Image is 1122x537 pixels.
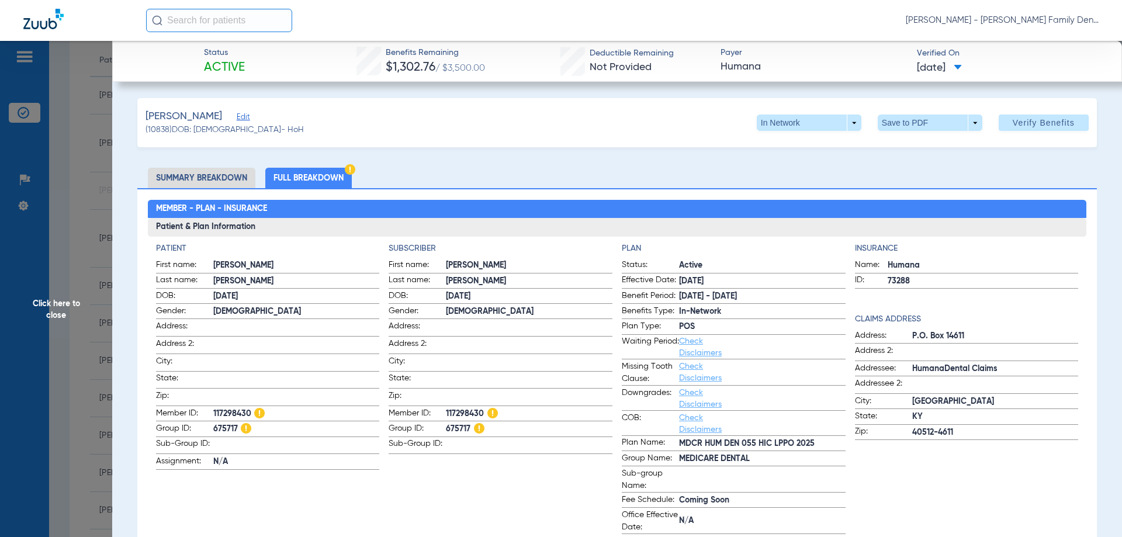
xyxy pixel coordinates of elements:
span: Zip: [389,390,446,406]
span: ID: [855,274,888,288]
img: Hazard [474,423,484,434]
span: 117298430 [213,408,380,420]
span: Verify Benefits [1013,118,1075,127]
span: 675717 [446,423,612,435]
span: City: [389,355,446,371]
span: Coming Soon [679,494,846,507]
li: Summary Breakdown [148,168,255,188]
span: [DATE] [446,290,612,303]
h2: Member - Plan - Insurance [148,200,1087,219]
span: State: [855,410,912,424]
span: Missing Tooth Clause: [622,361,679,385]
span: P.O. Box 14611 [912,330,1079,342]
span: Gender: [156,305,213,319]
span: Name: [855,259,888,273]
h4: Claims Address [855,313,1079,325]
img: Hazard [345,164,355,175]
span: $1,302.76 [386,61,435,74]
img: Zuub Logo [23,9,64,29]
span: [DEMOGRAPHIC_DATA] [446,306,612,318]
img: Hazard [487,408,498,418]
span: Benefit Period: [622,290,679,304]
span: Zip: [156,390,213,406]
span: MEDICARE DENTAL [679,453,846,465]
span: Edit [237,113,247,124]
span: Office Effective Date: [622,509,679,533]
span: Benefits Remaining [386,47,485,59]
span: City: [855,395,912,409]
span: [DATE] - [DATE] [679,290,846,303]
span: [PERSON_NAME] - [PERSON_NAME] Family Dental [906,15,1099,26]
a: Check Disclaimers [679,389,722,408]
span: MDCR HUM DEN 055 HIC LPPO 2025 [679,438,846,450]
input: Search for patients [146,9,292,32]
span: / $3,500.00 [435,64,485,73]
span: Address: [389,320,446,336]
span: [DATE] [679,275,846,287]
span: [PERSON_NAME] [446,275,612,287]
a: Check Disclaimers [679,362,722,382]
span: [DATE] [917,61,962,75]
span: Assignment: [156,455,213,469]
img: Hazard [241,423,251,434]
span: [GEOGRAPHIC_DATA] [912,396,1079,408]
span: Verified On [917,47,1103,60]
span: Address: [156,320,213,336]
h4: Insurance [855,242,1079,255]
span: Member ID: [156,407,213,421]
img: Hazard [254,408,265,418]
span: Effective Date: [622,274,679,288]
span: COB: [622,412,679,435]
a: Check Disclaimers [679,337,722,357]
span: DOB: [389,290,446,304]
span: In-Network [679,306,846,318]
span: First name: [156,259,213,273]
span: Plan Type: [622,320,679,334]
span: Fee Schedule: [622,494,679,508]
span: Group ID: [389,422,446,436]
button: Verify Benefits [999,115,1089,131]
span: Plan Name: [622,436,679,451]
span: Last name: [389,274,446,288]
img: Search Icon [152,15,162,26]
span: State: [156,372,213,388]
span: [DATE] [213,290,380,303]
span: N/A [679,515,846,527]
span: POS [679,321,846,333]
span: HumanaDental Claims [912,363,1079,375]
h4: Patient [156,242,380,255]
span: Humana [888,259,1079,272]
span: First name: [389,259,446,273]
span: [PERSON_NAME] [146,109,222,124]
h3: Patient & Plan Information [148,218,1087,237]
span: State: [389,372,446,388]
iframe: Chat Widget [1064,481,1122,537]
span: Humana [721,60,907,74]
span: Deductible Remaining [590,47,674,60]
h4: Subscriber [389,242,612,255]
span: [PERSON_NAME] [213,259,380,272]
span: (10838) DOB: [DEMOGRAPHIC_DATA] - HoH [146,124,304,136]
span: Member ID: [389,407,446,421]
h4: Plan [622,242,846,255]
span: 73288 [888,275,1079,287]
span: Group Name: [622,452,679,466]
span: Address 2: [855,345,912,361]
button: In Network [757,115,861,131]
span: Last name: [156,274,213,288]
span: Address 2: [389,338,446,354]
span: N/A [213,456,380,468]
span: Addressee 2: [855,377,912,393]
span: Sub-Group ID: [389,438,446,453]
span: Benefits Type: [622,305,679,319]
span: Sub-Group ID: [156,438,213,453]
span: Active [204,60,245,76]
span: Downgrades: [622,387,679,410]
span: Not Provided [590,62,652,72]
